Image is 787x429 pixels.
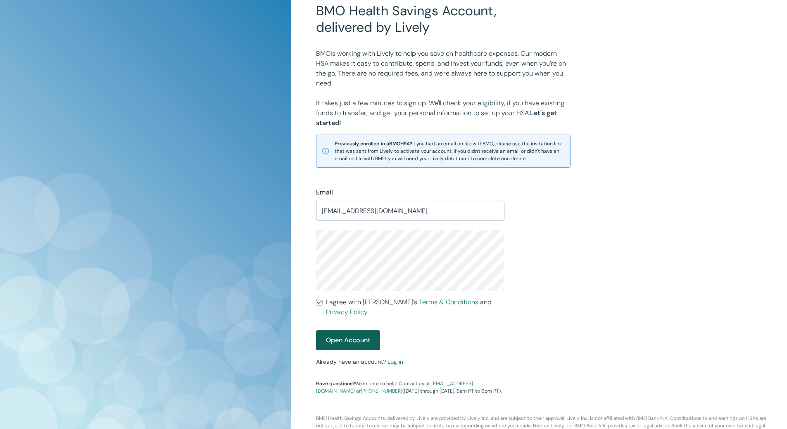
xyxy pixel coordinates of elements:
[326,308,368,316] a: Privacy Policy
[316,380,355,387] strong: Have questions?
[335,140,412,147] strong: Previously enrolled in a BMO HSA?
[419,298,478,306] a: Terms & Conditions
[316,330,380,350] button: Open Account
[316,187,333,197] label: Email
[316,98,571,128] p: It takes just a few minutes to sign up. We'll check your eligibility, if you have existing funds ...
[361,388,402,394] a: [PHONE_NUMBER]
[316,380,504,395] p: We're here to help! Contact us at or ([DATE] through [DATE], 6am PT to 6pm PT).
[316,358,403,365] small: Already have an account?
[326,297,504,317] span: I agree with [PERSON_NAME]’s and
[316,2,504,36] h2: BMO Health Savings Account, delivered by Lively
[335,140,565,162] span: If you had an email on file with BMO , please use the invitation link that was sent from Lively t...
[388,358,403,365] a: Log in
[316,49,571,88] p: BMO is working with Lively to help you save on healthcare expenses. Our modern HSA makes it easy ...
